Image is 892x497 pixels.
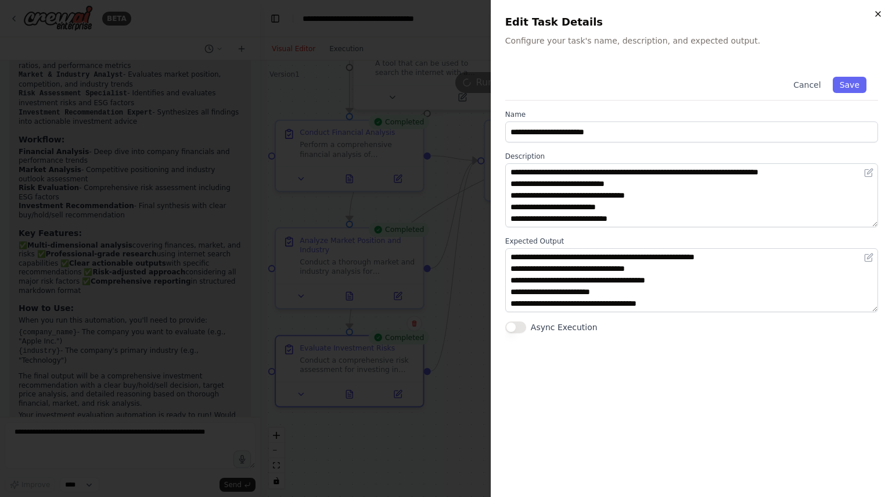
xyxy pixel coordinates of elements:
[505,237,878,246] label: Expected Output
[505,14,878,30] h2: Edit Task Details
[505,35,878,47] p: Configure your task's name, description, and expected output.
[833,77,866,93] button: Save
[505,110,878,119] label: Name
[862,251,876,264] button: Open in editor
[531,321,598,333] label: Async Execution
[786,77,828,93] button: Cancel
[505,152,878,161] label: Description
[862,166,876,180] button: Open in editor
